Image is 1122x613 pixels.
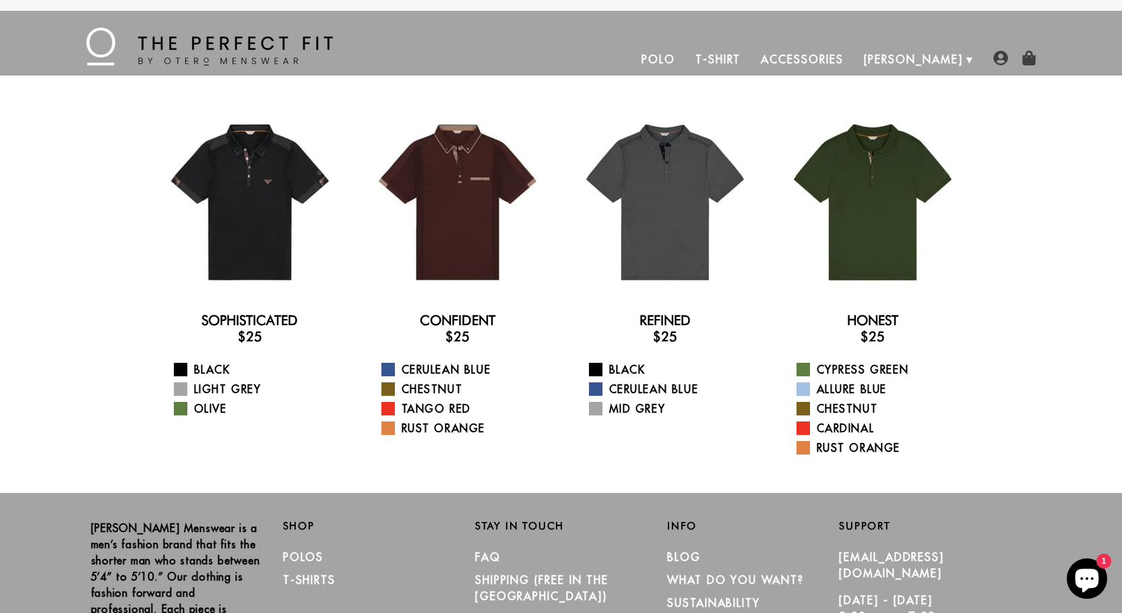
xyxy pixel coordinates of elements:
img: shopping-bag-icon.png [1022,51,1036,65]
h2: Support [839,520,1031,532]
a: Olive [174,401,343,417]
a: Cypress Green [797,361,966,378]
a: FAQ [475,550,501,564]
a: Cerulean Blue [381,361,551,378]
a: Polos [283,550,324,564]
a: Light Grey [174,381,343,397]
a: Rust Orange [381,420,551,436]
h3: $25 [780,328,966,345]
a: Black [174,361,343,378]
a: Sustainability [667,596,760,610]
a: Rust Orange [797,440,966,456]
a: [EMAIL_ADDRESS][DOMAIN_NAME] [839,550,944,580]
a: Accessories [751,43,853,76]
a: [PERSON_NAME] [854,43,973,76]
h2: Shop [283,520,455,532]
a: Chestnut [381,381,551,397]
a: Cardinal [797,420,966,436]
h3: $25 [157,328,343,345]
img: The Perfect Fit - by Otero Menswear - Logo [86,28,333,65]
inbox-online-store-chat: Shopify online store chat [1063,558,1111,602]
a: Chestnut [797,401,966,417]
img: user-account-icon.png [993,51,1008,65]
a: T-Shirts [283,573,336,587]
a: Allure Blue [797,381,966,397]
a: Sophisticated [201,312,298,328]
a: T-Shirt [685,43,751,76]
a: Blog [667,550,701,564]
a: Refined [640,312,691,328]
h3: $25 [572,328,758,345]
a: Honest [847,312,898,328]
a: Polo [631,43,685,76]
a: SHIPPING (Free in the [GEOGRAPHIC_DATA]) [475,573,609,603]
h2: Stay in Touch [475,520,647,532]
a: What Do You Want? [667,573,804,587]
a: Tango Red [381,401,551,417]
a: Mid Grey [589,401,758,417]
a: Confident [420,312,495,328]
a: Black [589,361,758,378]
h2: Info [667,520,839,532]
a: Cerulean Blue [589,381,758,397]
h3: $25 [365,328,551,345]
